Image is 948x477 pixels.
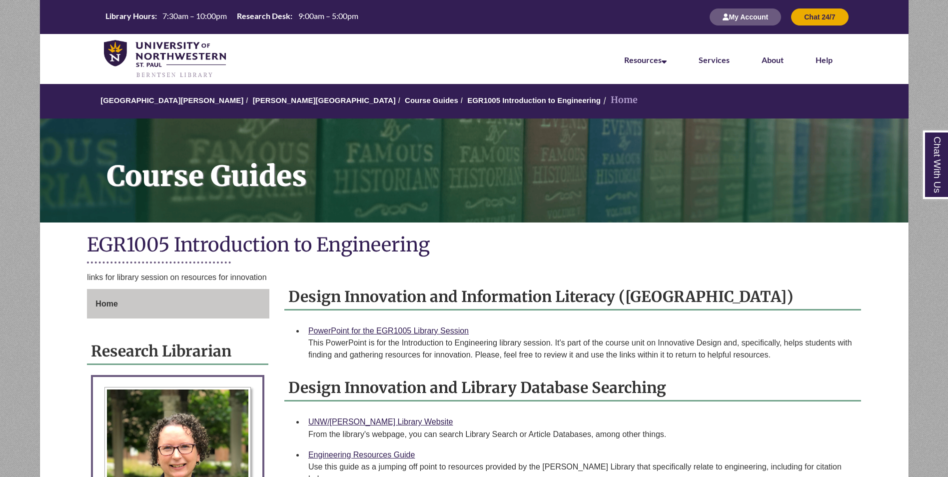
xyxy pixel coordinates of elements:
[284,284,861,310] h2: Design Innovation and Information Literacy ([GEOGRAPHIC_DATA])
[253,96,396,104] a: [PERSON_NAME][GEOGRAPHIC_DATA]
[699,55,730,64] a: Services
[624,55,667,64] a: Resources
[40,118,909,222] a: Course Guides
[100,96,243,104] a: [GEOGRAPHIC_DATA][PERSON_NAME]
[284,375,861,401] h2: Design Innovation and Library Database Searching
[101,10,158,21] th: Library Hours:
[87,273,266,281] span: links for library session on resources for innovation
[308,417,453,426] a: UNW/[PERSON_NAME] Library Website
[762,55,784,64] a: About
[298,11,358,20] span: 9:00am – 5:00pm
[791,12,848,21] a: Chat 24/7
[308,428,853,440] div: From the library's webpage, you can search Library Search or Article Databases, among other things.
[308,337,853,361] div: This PowerPoint is for the Introduction to Engineering library session. It's part of the course u...
[95,299,117,308] span: Home
[101,10,362,24] a: Hours Today
[87,338,268,365] h2: Research Librarian
[308,450,415,459] a: Engineering Resources Guide
[101,10,362,23] table: Hours Today
[710,12,781,21] a: My Account
[467,96,601,104] a: EGR1005 Introduction to Engineering
[104,40,226,79] img: UNWSP Library Logo
[96,118,909,209] h1: Course Guides
[601,93,638,107] li: Home
[308,326,469,335] a: PowerPoint for the EGR1005 Library Session
[87,232,861,259] h1: EGR1005 Introduction to Engineering
[816,55,833,64] a: Help
[405,96,458,104] a: Course Guides
[87,289,269,319] a: Home
[710,8,781,25] button: My Account
[233,10,294,21] th: Research Desk:
[87,289,269,319] div: Guide Page Menu
[791,8,848,25] button: Chat 24/7
[162,11,227,20] span: 7:30am – 10:00pm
